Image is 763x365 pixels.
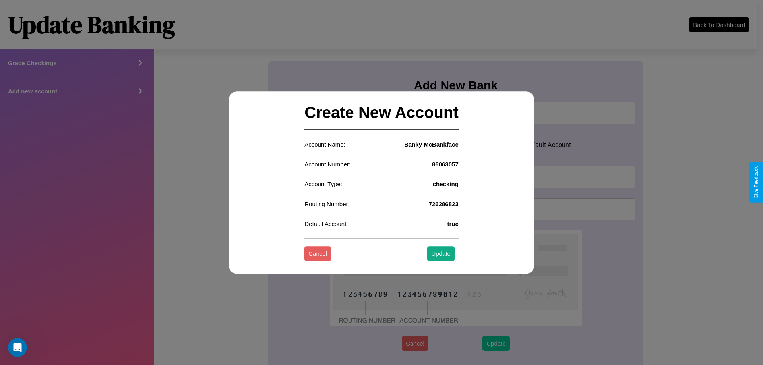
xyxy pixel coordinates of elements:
h4: checking [433,181,459,187]
h4: 86063057 [432,161,459,168]
p: Account Name: [304,139,345,150]
div: Give Feedback [753,166,759,199]
h4: Banky McBankface [404,141,459,148]
p: Routing Number: [304,199,349,209]
p: Default Account: [304,218,348,229]
button: Cancel [304,247,331,261]
button: Update [427,247,454,261]
h2: Create New Account [304,96,459,130]
h4: 726286823 [429,201,459,207]
p: Account Type: [304,179,342,189]
p: Account Number: [304,159,351,170]
iframe: Intercom live chat [8,338,27,357]
h4: true [447,220,458,227]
